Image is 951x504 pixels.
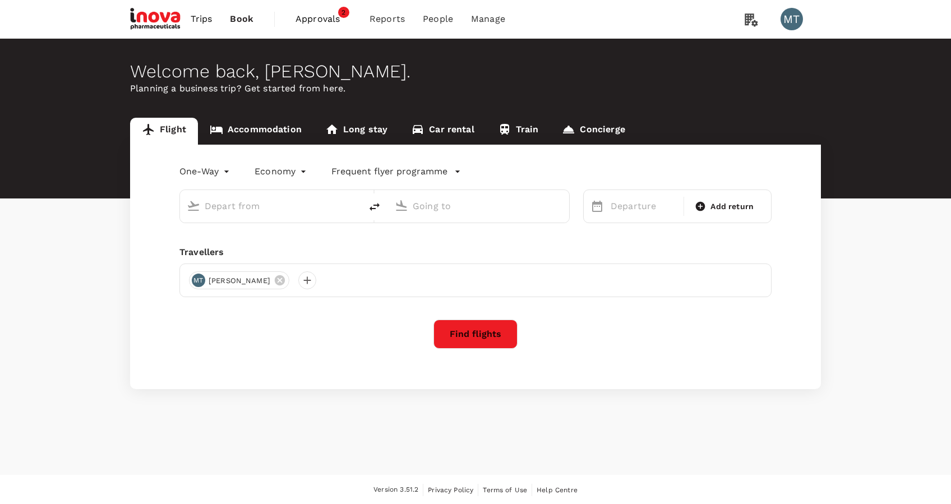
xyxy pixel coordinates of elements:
span: Version 3.51.2 [373,484,418,496]
div: Economy [255,163,309,181]
span: Book [230,12,253,26]
div: Travellers [179,246,772,259]
span: Add return [710,201,754,212]
span: Trips [191,12,213,26]
a: Flight [130,118,198,145]
span: Privacy Policy [428,486,473,494]
a: Privacy Policy [428,484,473,496]
span: Reports [370,12,405,26]
a: Accommodation [198,118,313,145]
button: Frequent flyer programme [331,165,461,178]
span: Manage [471,12,505,26]
div: MT [192,274,205,287]
span: People [423,12,453,26]
input: Depart from [205,197,338,215]
button: Open [561,205,564,207]
p: Frequent flyer programme [331,165,447,178]
input: Going to [413,197,546,215]
div: One-Way [179,163,232,181]
button: Find flights [433,320,518,349]
a: Concierge [550,118,636,145]
span: [PERSON_NAME] [202,275,277,286]
div: MT[PERSON_NAME] [189,271,289,289]
img: iNova Pharmaceuticals [130,7,182,31]
span: Help Centre [537,486,578,494]
a: Train [486,118,551,145]
span: 2 [338,7,349,18]
button: Open [353,205,356,207]
p: Departure [611,200,677,213]
p: Planning a business trip? Get started from here. [130,82,821,95]
div: Welcome back , [PERSON_NAME] . [130,61,821,82]
div: MT [781,8,803,30]
button: delete [361,193,388,220]
span: Approvals [296,12,352,26]
a: Terms of Use [483,484,527,496]
span: Terms of Use [483,486,527,494]
a: Long stay [313,118,399,145]
a: Car rental [399,118,486,145]
a: Help Centre [537,484,578,496]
